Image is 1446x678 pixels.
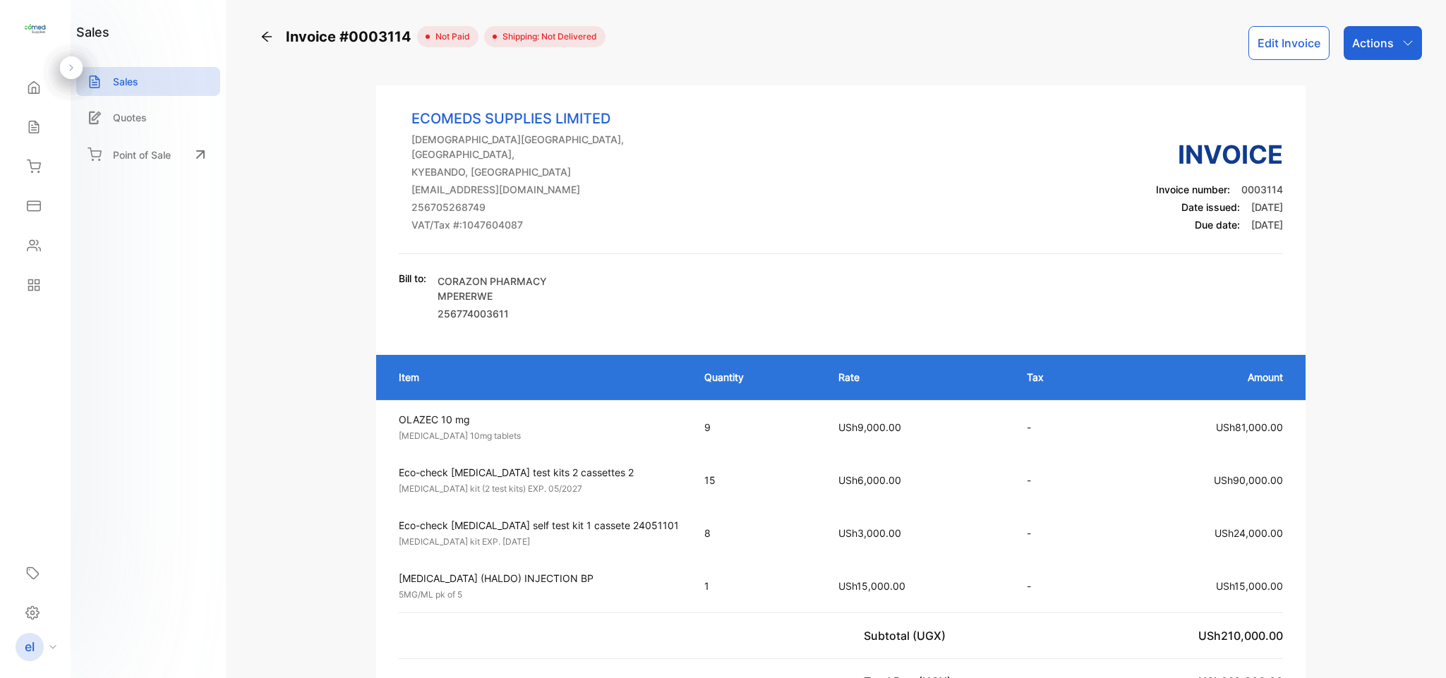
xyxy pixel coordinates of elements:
p: Rate [838,370,999,385]
span: USh90,000.00 [1214,474,1283,486]
span: [DATE] [1251,219,1283,231]
p: - [1027,473,1088,488]
span: USh15,000.00 [1216,580,1283,592]
span: USh9,000.00 [838,421,901,433]
p: [DEMOGRAPHIC_DATA][GEOGRAPHIC_DATA], [GEOGRAPHIC_DATA], [411,132,682,162]
p: Quantity [704,370,810,385]
p: [MEDICAL_DATA] (HALDO) INJECTION BP [399,571,679,586]
p: Subtotal (UGX) [864,627,951,644]
span: Invoice #0003114 [286,26,417,47]
h1: sales [76,23,109,42]
p: [MEDICAL_DATA] kit (2 test kits) EXP. 05/2027 [399,483,679,495]
p: Eco-check [MEDICAL_DATA] self test kit 1 cassete 24051101 [399,518,679,533]
p: 8 [704,526,810,540]
p: CORAZON PHARMACY MPERERWE [438,274,600,303]
p: ECOMEDS SUPPLIES LIMITED [411,108,682,129]
p: VAT/Tax #: 1047604087 [411,217,682,232]
p: [MEDICAL_DATA] kit EXP. [DATE] [399,535,679,548]
p: 5MG/ML pk of 5 [399,588,679,601]
p: Eco-check [MEDICAL_DATA] test kits 2 cassettes 2 [399,465,679,480]
p: 15 [704,473,810,488]
p: 256705268749 [411,200,682,214]
p: [EMAIL_ADDRESS][DOMAIN_NAME] [411,182,682,197]
button: Edit Invoice [1248,26,1330,60]
h3: Invoice [1156,135,1283,174]
iframe: LiveChat chat widget [1387,619,1446,678]
p: Sales [113,74,138,89]
span: [DATE] [1251,201,1283,213]
p: 256774003611 [438,306,600,321]
span: Date issued: [1181,201,1240,213]
span: Invoice number: [1156,183,1230,195]
p: Actions [1352,35,1394,52]
span: USh3,000.00 [838,527,901,539]
span: USh15,000.00 [838,580,905,592]
p: - [1027,579,1088,593]
a: Sales [76,67,220,96]
p: Amount [1116,370,1283,385]
p: Point of Sale [113,147,171,162]
p: OLAZEC 10 mg [399,412,679,427]
button: Actions [1344,26,1422,60]
span: USh24,000.00 [1215,527,1283,539]
p: Item [399,370,676,385]
span: USh81,000.00 [1216,421,1283,433]
img: logo [25,18,46,40]
p: Tax [1027,370,1088,385]
p: 1 [704,579,810,593]
span: 0003114 [1241,183,1283,195]
a: Quotes [76,103,220,132]
p: [MEDICAL_DATA] 10mg tablets [399,430,679,442]
span: USh210,000.00 [1198,629,1283,643]
p: Quotes [113,110,147,125]
p: el [25,638,35,656]
a: Point of Sale [76,139,220,170]
p: - [1027,526,1088,540]
span: Shipping: Not Delivered [497,30,597,43]
span: not paid [430,30,470,43]
p: 9 [704,420,810,435]
p: Bill to: [399,271,426,286]
p: - [1027,420,1088,435]
p: KYEBANDO, [GEOGRAPHIC_DATA] [411,164,682,179]
span: USh6,000.00 [838,474,901,486]
span: Due date: [1195,219,1240,231]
